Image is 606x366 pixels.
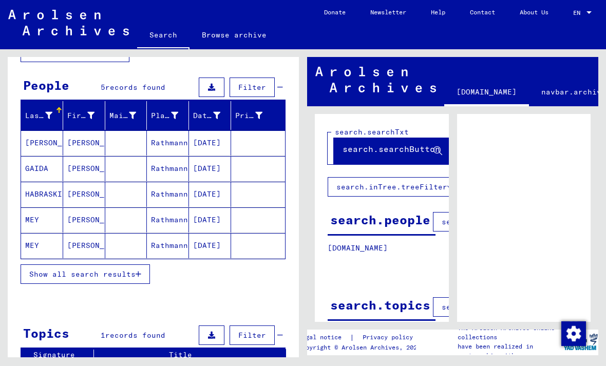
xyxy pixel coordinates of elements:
mat-header-cell: Prisoner # [231,101,285,130]
div: Date of Birth [193,110,220,121]
button: search.columnFilter.filter [433,212,570,232]
div: Maiden Name [109,110,137,121]
mat-header-cell: Date of Birth [189,101,231,130]
div: People [23,76,69,94]
span: search.searchButton [343,144,440,154]
img: Arolsen_neg.svg [315,67,436,92]
mat-header-cell: Place of Birth [147,101,189,130]
div: Date of Birth [193,107,233,124]
div: Last Name [25,110,52,121]
div: First Name [67,110,94,121]
mat-label: search.searchTxt [335,127,409,137]
span: Show all search results [29,269,136,279]
mat-cell: Rathmannsdorf [147,182,189,207]
div: Place of Birth [151,110,178,121]
mat-cell: Rathmannsdorf [147,156,189,181]
div: First Name [67,107,107,124]
mat-cell: [PERSON_NAME] [63,156,105,181]
mat-cell: Rathmannsdorf [147,233,189,258]
mat-cell: Rathmannsdorf [147,130,189,156]
img: Arolsen_neg.svg [8,10,129,35]
div: search.topics [330,296,430,314]
img: Change consent [561,321,586,346]
mat-cell: [DATE] [189,130,231,156]
div: Prisoner # [235,107,275,124]
div: | [298,332,425,343]
span: search.columnFilter.filter [442,217,561,226]
span: search.columnFilter.filter [442,302,561,312]
mat-cell: Rathmannsdorf [147,207,189,233]
mat-cell: MEY [21,207,63,233]
a: [DOMAIN_NAME] [444,80,529,106]
mat-cell: [DATE] [189,182,231,207]
mat-cell: [DATE] [189,233,231,258]
a: Legal notice [298,332,350,343]
button: Show all search results [21,264,150,284]
span: 5 [101,83,105,92]
mat-cell: [DATE] [189,156,231,181]
mat-cell: [PERSON_NAME] [63,182,105,207]
button: search.inTree.treeFilter [328,177,460,197]
a: Browse archive [190,23,279,47]
span: records found [105,331,165,340]
mat-cell: HABRASKI [21,182,63,207]
mat-cell: [PERSON_NAME] [21,130,63,156]
a: Search [137,23,190,49]
p: Copyright © Arolsen Archives, 2021 [298,343,425,352]
button: Filter [230,325,275,345]
div: search.people [330,210,430,229]
span: Filter [238,331,266,340]
div: Place of Birth [151,107,191,124]
span: records found [105,83,165,92]
div: Topics [23,324,69,342]
mat-cell: [PERSON_NAME] [63,233,105,258]
span: Filter [238,83,266,92]
div: Prisoner # [235,110,262,121]
p: have been realized in partnership with [458,342,562,360]
a: Privacy policy [354,332,425,343]
button: Filter [230,78,275,97]
p: [DOMAIN_NAME] [328,243,435,254]
button: search.columnFilter.filter [433,297,570,317]
div: Maiden Name [109,107,149,124]
mat-cell: GAIDA [21,156,63,181]
div: Last Name [25,107,65,124]
button: search.searchButton [334,132,451,164]
mat-cell: [PERSON_NAME] [63,130,105,156]
mat-header-cell: Maiden Name [105,101,147,130]
span: EN [573,9,584,16]
mat-cell: [DATE] [189,207,231,233]
p: The Arolsen Archives online collections [458,323,562,342]
mat-cell: MEY [21,233,63,258]
mat-header-cell: Last Name [21,101,63,130]
span: 1 [101,331,105,340]
mat-cell: [PERSON_NAME] [63,207,105,233]
mat-header-cell: First Name [63,101,105,130]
